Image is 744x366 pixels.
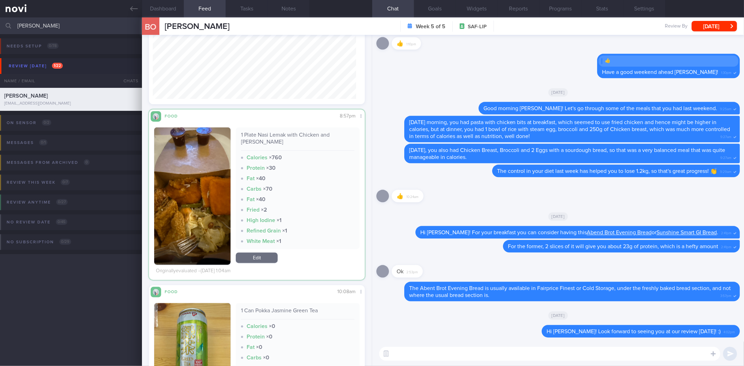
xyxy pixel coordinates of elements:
strong: × 40 [256,176,265,182]
span: [PERSON_NAME] [4,93,48,99]
div: No review date [5,218,69,227]
div: 👍 [601,58,736,64]
span: 0 / 2 [42,120,51,125]
span: 8:57pm [340,114,356,119]
strong: × 760 [269,155,282,161]
div: Chats [114,74,142,88]
strong: × 0 [256,345,262,350]
strong: High Iodine [247,218,275,223]
div: Food [161,289,189,295]
img: 1 Plate Nasi Lemak with Chicken and fish Patty [154,128,231,265]
strong: × 1 [276,239,281,244]
strong: Carbs [247,355,262,361]
a: Abend Brot Evening Bread [587,230,652,235]
span: 2:41pm [721,243,731,250]
strong: Fried [247,207,260,213]
span: 9:27am [720,133,731,139]
span: 0 [84,159,90,165]
span: 2:41pm [721,229,731,236]
span: Review By [665,23,687,30]
span: 3:57pm [720,292,731,298]
strong: × 30 [266,166,276,171]
span: Hi [PERSON_NAME]! For your breakfast you can consider having this or . [420,230,718,235]
strong: × 0 [266,334,272,340]
span: 0 / 7 [61,179,70,185]
a: Edit [236,253,278,263]
strong: Refined Grain [247,228,281,234]
span: [DATE] [548,311,568,320]
strong: × 1 [282,228,287,234]
span: 2:53pm [406,268,418,275]
span: 1:10pm [406,40,416,47]
div: Review anytime [5,198,69,207]
span: Have a good weekend ahead [PERSON_NAME]! [602,69,718,75]
span: 9:25am [720,105,731,112]
span: 👍 [397,41,404,46]
button: [DATE] [692,21,737,31]
div: Needs setup [5,41,60,51]
div: Messages [5,138,49,147]
span: The Abent Brot Evening Bread is usually available in Fairprice Finest or Cold Storage, under the ... [409,285,731,298]
span: 1 / 22 [52,63,63,69]
strong: × 2 [261,207,267,213]
span: [DATE] [548,88,568,97]
div: [EMAIL_ADDRESS][DOMAIN_NAME] [4,101,138,106]
a: Sunshine Smart GI Bread [656,230,717,235]
span: 9:29am [720,168,731,174]
span: [DATE] morning, you had pasta with chicken bits at breakfast, which seemed to use fried chicken a... [409,120,730,139]
div: BO [138,13,164,40]
span: 10:08am [338,290,356,295]
div: Messages from Archived [5,158,91,167]
strong: × 1 [277,218,281,223]
span: 0 / 45 [56,219,67,225]
span: 0 / 1 [39,139,47,145]
strong: Week 5 of 5 [416,23,445,30]
div: On sensor [5,118,53,128]
div: Food [161,113,189,119]
strong: × 0 [269,324,275,329]
span: 1:30pm [721,69,731,75]
strong: Fat [247,176,255,182]
span: 0 / 78 [47,43,59,49]
div: Review [DATE] [7,61,65,71]
span: [PERSON_NAME] [165,22,230,31]
strong: Calories [247,324,268,329]
span: Good morning [PERSON_NAME]! Let's go through some of the meals that you had last weekend. [483,106,717,111]
strong: Fat [247,197,255,203]
strong: Fat [247,345,255,350]
strong: Protein [247,166,265,171]
span: 4:02pm [723,328,735,335]
span: 👍 [397,193,404,199]
div: 1 Can Pokka Jasmine Green Tea [241,307,354,320]
strong: × 0 [263,355,269,361]
div: Originally evaluated – [DATE] 1:04am [156,268,231,275]
strong: Protein [247,334,265,340]
span: Hi [PERSON_NAME]! Look forward to seeing you at our review [DATE]! :) [547,329,721,334]
span: SAF-LIP [468,23,487,30]
strong: Calories [247,155,268,161]
div: 1 Plate Nasi Lemak with Chicken and [PERSON_NAME] [241,132,354,151]
span: For the former, 2 slices of it will give you about 23g of protein, which is a hefty amount [508,244,718,249]
span: 0 / 29 [59,239,71,245]
span: The control in your diet last week has helped you to lose 1.2kg, so that's great progress! 👏 [497,168,717,174]
span: [DATE], you also had Chicken Breast, Broccoli and 2 Eggs with a sourdough bread, so that was a ve... [409,147,726,160]
span: [DATE] [548,212,568,221]
div: Review this week [5,178,72,187]
strong: White Meat [247,239,275,244]
span: 10:24am [406,193,419,199]
span: 9:27am [720,154,731,160]
div: No subscription [5,237,73,247]
span: 0 / 27 [56,199,68,205]
strong: × 70 [263,186,272,192]
strong: Carbs [247,186,262,192]
span: Ok [397,269,404,274]
strong: × 40 [256,197,265,203]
